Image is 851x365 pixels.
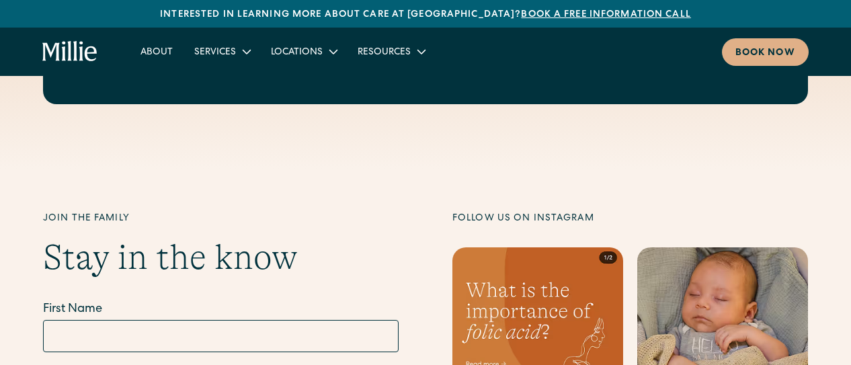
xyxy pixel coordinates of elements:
[130,40,184,63] a: About
[452,212,808,226] div: Follow us on Instagram
[271,46,323,60] div: Locations
[42,41,97,63] a: home
[43,237,399,278] h2: Stay in the know
[722,38,809,66] a: Book now
[521,10,690,19] a: Book a free information call
[184,40,260,63] div: Services
[194,46,236,60] div: Services
[358,46,411,60] div: Resources
[735,46,795,60] div: Book now
[260,40,347,63] div: Locations
[43,212,399,226] div: Join the family
[43,300,399,319] label: First Name
[347,40,435,63] div: Resources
